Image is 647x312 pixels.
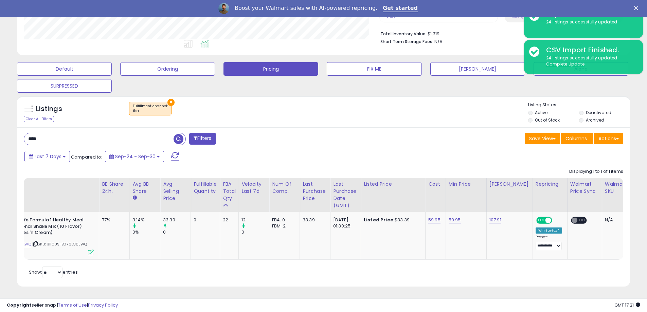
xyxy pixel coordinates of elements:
h5: Listings [36,104,62,114]
div: FBM: 2 [272,223,294,229]
a: Get started [383,5,418,12]
li: $1,319 [380,29,618,37]
div: N/A [605,217,624,223]
div: Listed Price [364,181,423,188]
small: Avg BB Share. [132,195,137,201]
div: 0 [194,217,215,223]
div: 0% [132,229,160,235]
button: Columns [561,133,593,144]
label: Deactivated [586,110,611,115]
b: Listed Price: [364,217,395,223]
button: Save View [525,133,560,144]
span: N/A [434,38,443,45]
div: 12 [241,217,269,223]
div: Clear All Filters [24,116,54,122]
button: Default [17,62,112,76]
span: ON [537,218,545,223]
div: Walmart SKU [605,181,627,195]
div: [PERSON_NAME] [489,181,530,188]
span: OFF [551,218,562,223]
div: Last Purchase Date (GMT) [333,181,358,209]
button: Last 7 Days [24,151,70,162]
div: 0 [241,229,269,235]
div: 0 [163,229,191,235]
div: Fulfillable Quantity [194,181,217,195]
div: 33.39 [163,217,191,223]
div: Boost your Walmart sales with AI-powered repricing. [235,5,377,12]
div: Preset: [536,235,562,250]
button: Ordering [120,62,215,76]
div: 22 [223,217,233,223]
span: 2025-10-8 17:21 GMT [614,302,640,308]
button: SURPRESSED [17,79,112,93]
div: Close [634,6,641,10]
div: seller snap | | [7,302,118,309]
b: Herbalife Formula 1 Healthy Meal Nutritional Shake Mix (10 Flavor) (Cookies 'n Cream) [7,217,90,238]
span: Sep-24 - Sep-30 [115,153,156,160]
div: CSV Import Finished. [541,45,638,55]
button: Sep-24 - Sep-30 [105,151,164,162]
p: Listing States: [528,102,630,108]
button: Filters [189,133,216,145]
div: Win BuyBox * [536,227,562,234]
label: Active [535,110,547,115]
div: Cost [428,181,443,188]
div: 24 listings successfully updated. [541,19,638,25]
div: Velocity Last 7d [241,181,266,195]
span: Fulfillment channel : [133,104,168,114]
div: [DATE] 01:30:25 [333,217,356,229]
div: Last Purchase Price [303,181,327,202]
div: Displaying 1 to 1 of 1 items [569,168,623,175]
a: Terms of Use [58,302,87,308]
div: 24 listings successfully updated. [541,55,638,68]
div: Avg BB Share [132,181,157,195]
div: Repricing [536,181,564,188]
div: FBA Total Qty [223,181,236,202]
span: Columns [565,135,587,142]
div: BB Share 24h. [102,181,127,195]
button: × [167,99,175,106]
small: Prev: N/A [512,15,525,19]
small: Prev: 0 [387,15,396,19]
div: Walmart Price Sync [570,181,599,195]
div: Min Price [449,181,484,188]
label: Out of Stock [535,117,560,123]
img: Profile image for Adrian [218,3,229,14]
span: Last 7 Days [35,153,61,160]
a: 107.91 [489,217,501,223]
div: 77% [102,217,124,223]
div: 3.14% [132,217,160,223]
a: Privacy Policy [88,302,118,308]
b: Short Term Storage Fees: [380,39,433,44]
b: Total Inventory Value: [380,31,427,37]
span: Show: entries [29,269,78,275]
strong: Copyright [7,302,32,308]
span: Compared to: [71,154,102,160]
div: 33.39 [303,217,325,223]
button: Actions [594,133,623,144]
div: FBA: 0 [272,217,294,223]
div: fba [133,109,168,113]
a: 59.95 [449,217,461,223]
button: [PERSON_NAME] [430,62,525,76]
div: $33.39 [364,217,420,223]
a: 59.95 [428,217,441,223]
label: Archived [586,117,604,123]
button: Pricing [223,62,318,76]
u: Complete Update [546,61,585,67]
div: Num of Comp. [272,181,297,195]
span: OFF [577,218,588,223]
div: Avg Selling Price [163,181,188,202]
span: | SKU: 3110US-B076LC8LWQ [32,241,87,247]
button: FIX ME [327,62,421,76]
